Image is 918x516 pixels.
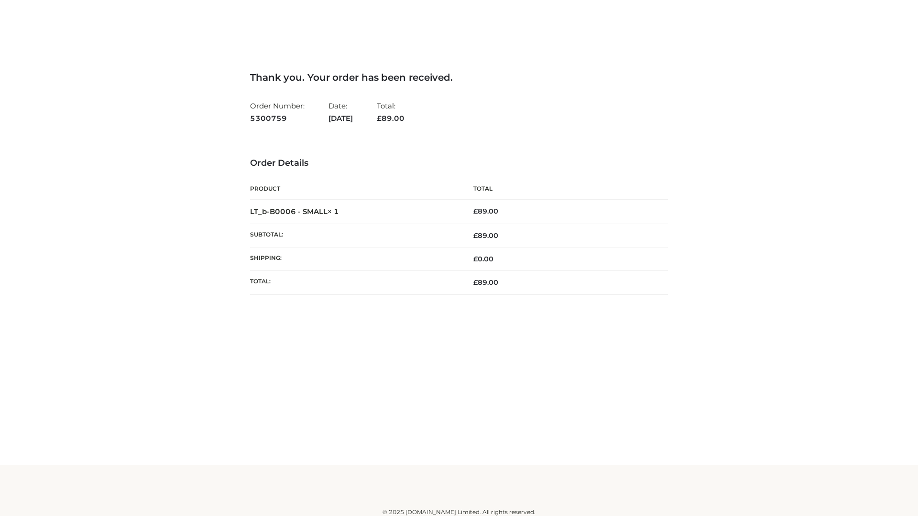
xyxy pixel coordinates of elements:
[377,114,404,123] span: 89.00
[250,271,459,294] th: Total:
[328,97,353,127] li: Date:
[473,255,493,263] bdi: 0.00
[473,278,478,287] span: £
[250,97,305,127] li: Order Number:
[473,207,498,215] bdi: 89.00
[473,207,478,215] span: £
[250,247,459,271] th: Shipping:
[328,207,339,216] strong: × 1
[473,278,498,287] span: 89.00
[250,178,459,200] th: Product
[473,231,498,240] span: 89.00
[377,97,404,127] li: Total:
[473,255,478,263] span: £
[250,112,305,125] strong: 5300759
[250,224,459,247] th: Subtotal:
[250,72,668,83] h3: Thank you. Your order has been received.
[250,158,668,169] h3: Order Details
[328,112,353,125] strong: [DATE]
[459,178,668,200] th: Total
[377,114,382,123] span: £
[250,207,339,216] strong: LT_b-B0006 - SMALL
[473,231,478,240] span: £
